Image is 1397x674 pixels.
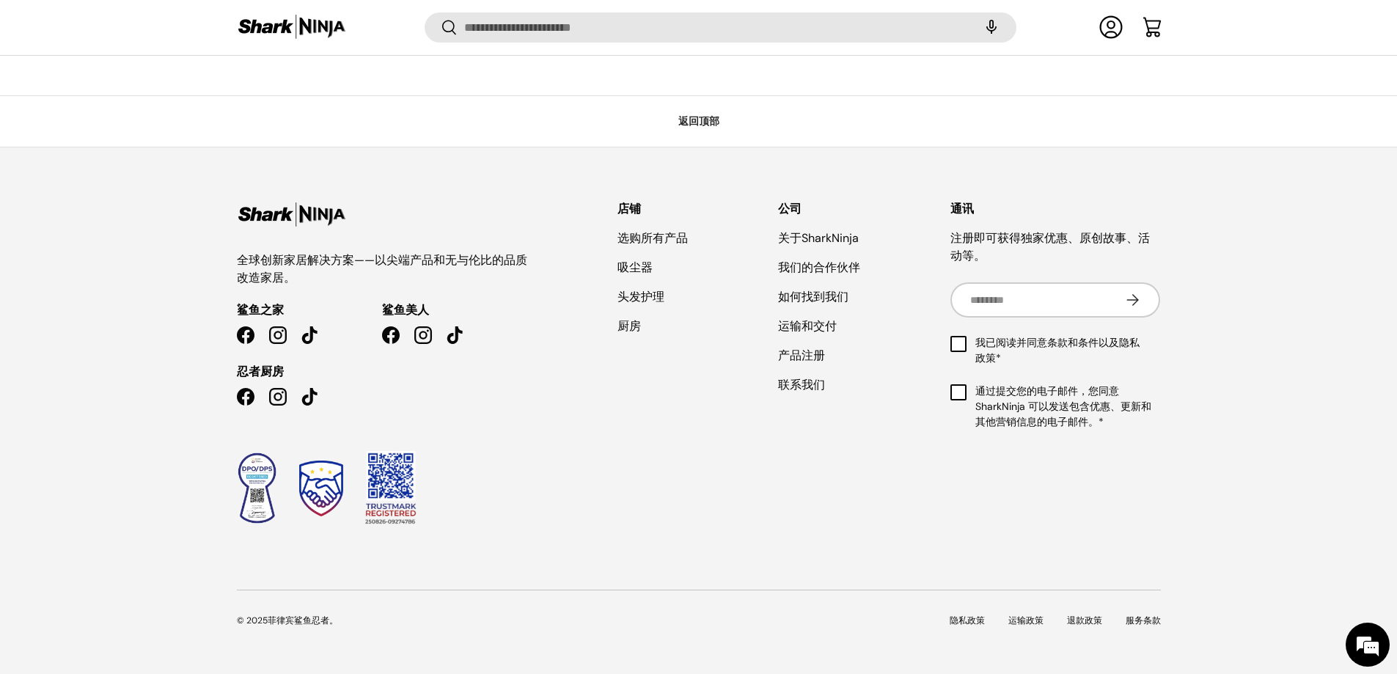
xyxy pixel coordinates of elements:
a: 如何找到我们 [778,289,848,304]
img: 信任标志印章 [299,461,343,516]
a: 厨房 [617,318,641,334]
a: 条款和条件 [1047,336,1099,349]
span: 在线 [85,183,202,334]
div: 最小化实时聊天窗口 [241,7,276,43]
speech-search-button: 通过语音搜索 [968,12,1015,44]
font: 以及 [1099,336,1119,349]
a: 隐私政策 [950,615,985,626]
a: 联系我们 [778,377,825,392]
font: 通过提交您的电子邮件，您同意 SharkNinja 可以发送包含优惠、更新和其他营销信息的电子邮件。* [975,384,1151,428]
a: 吸尘器 [617,260,653,275]
a: 服务条款 [1126,615,1161,626]
a: 运输和交付 [778,318,837,334]
a: 退款政策 [1067,615,1102,626]
div: 立即与我们聊天 [76,81,246,103]
a: 关于SharkNinja [778,230,859,246]
a: 运输政策 [1008,615,1044,626]
font: 注册即可获得独家优惠、原创故事、活动等。 [950,230,1150,263]
font: 我已阅读并同意 [975,336,1047,349]
img: 信任标志二维码 [365,451,417,525]
textarea: 输入您的消息并点击回车键 [7,400,279,452]
a: 头发护理 [617,289,664,304]
font: 鲨鱼美人 [382,302,429,318]
font: 返回顶部 [678,114,719,128]
font: 通讯 [950,201,974,216]
font: © 2025 [237,615,268,626]
img: 菲律宾鲨鱼忍者 [237,13,347,42]
a: 产品注册 [778,348,825,363]
a: 菲律宾鲨鱼忍者 [268,615,329,626]
img: 数据隐私印章 [237,452,277,524]
font: 鲨鱼之家 [237,302,284,318]
a: 选购所有产品 [617,230,688,246]
font: 。 [329,615,338,626]
a: 我们的合作伙伴 [778,260,860,275]
font: 全球创新家居解决方案——以尖端产品和无与伦比的品质改造家居。 [237,252,527,285]
font: 忍者厨房 [237,364,284,379]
